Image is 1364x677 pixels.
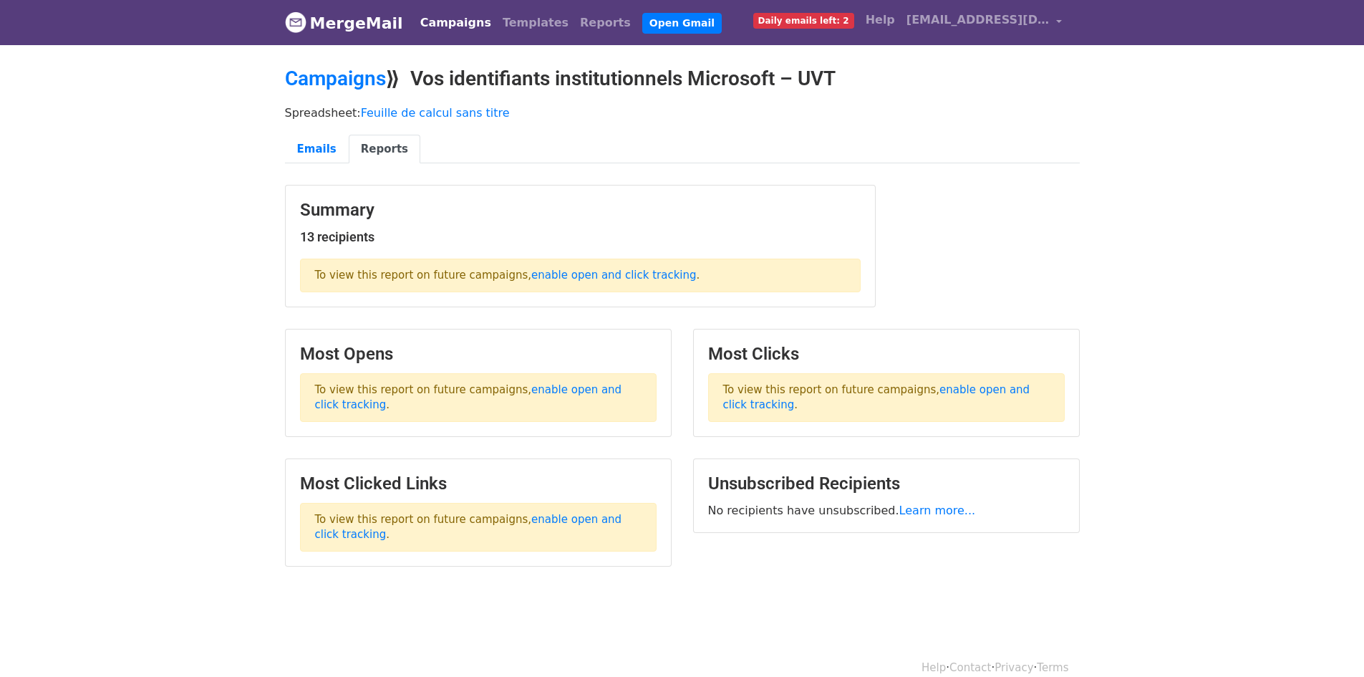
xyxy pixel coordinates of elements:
img: MergeMail logo [285,11,306,33]
p: To view this report on future campaigns, . [300,503,657,552]
p: To view this report on future campaigns, . [300,259,861,292]
a: Emails [285,135,349,164]
h3: Most Opens [300,344,657,365]
a: Terms [1037,661,1068,674]
a: Feuille de calcul sans titre [361,106,510,120]
h3: Most Clicked Links [300,474,657,494]
a: Help [860,6,901,34]
h3: Summary [300,200,861,221]
p: To view this report on future campaigns, . [708,373,1065,422]
a: MergeMail [285,8,403,38]
a: Campaigns [415,9,497,37]
h5: 13 recipients [300,229,861,245]
a: [EMAIL_ADDRESS][DOMAIN_NAME] [901,6,1068,39]
h2: ⟫ Vos identifiants institutionnels Microsoft – UVT [285,67,1080,91]
h3: Most Clicks [708,344,1065,365]
a: Campaigns [285,67,386,90]
a: Reports [349,135,420,164]
a: Learn more... [899,504,976,517]
a: Privacy [995,661,1033,674]
a: Daily emails left: 2 [748,6,860,34]
a: Reports [574,9,637,37]
a: enable open and click tracking [531,269,696,282]
p: No recipients have unsubscribed. [708,503,1065,518]
a: Contact [949,661,991,674]
h3: Unsubscribed Recipients [708,474,1065,494]
a: Open Gmail [642,13,722,34]
p: Spreadsheet: [285,105,1080,120]
a: Templates [497,9,574,37]
a: Help [922,661,946,674]
span: [EMAIL_ADDRESS][DOMAIN_NAME] [906,11,1050,29]
p: To view this report on future campaigns, . [300,373,657,422]
span: Daily emails left: 2 [753,13,854,29]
